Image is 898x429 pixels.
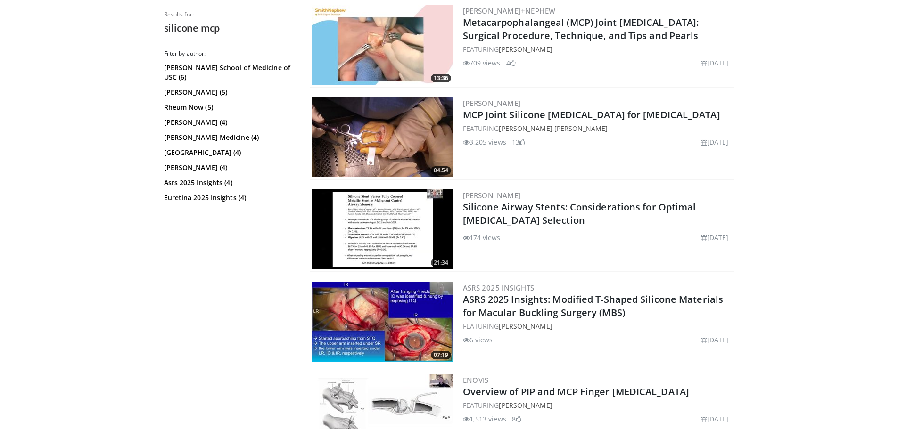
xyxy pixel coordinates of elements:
a: 13:36 [312,5,453,85]
li: 8 [512,414,521,424]
span: 21:34 [431,259,451,267]
li: [DATE] [701,335,729,345]
a: 21:34 [312,189,453,269]
a: [PERSON_NAME] [499,401,552,410]
a: Silicone Airway Stents: Considerations for Optimal [MEDICAL_DATA] Selection [463,201,696,227]
img: ec60e04c-4703-46c5-8b0c-74eef8d7a2e7.300x170_q85_crop-smart_upscale.jpg [312,5,453,85]
img: 4a6f32a5-5aed-4bda-9d6b-e3ca96facb6a.300x170_q85_crop-smart_upscale.jpg [312,189,453,269]
li: 6 views [463,335,493,345]
li: 4 [506,58,516,68]
a: [GEOGRAPHIC_DATA] (4) [164,148,294,157]
a: Enovis [463,375,489,385]
p: Results for: [164,11,296,18]
a: [PERSON_NAME] [463,191,521,200]
a: [PERSON_NAME] Medicine (4) [164,133,294,142]
a: MCP Joint Silicone [MEDICAL_DATA] for [MEDICAL_DATA] [463,108,720,121]
span: 07:19 [431,351,451,359]
li: 13 [512,137,525,147]
a: [PERSON_NAME] [499,322,552,331]
a: [PERSON_NAME]+Nephew [463,6,556,16]
div: FEATURING , [463,123,733,133]
div: FEATURING [463,321,733,331]
img: 131c4aba-ec8e-478f-8e57-da3893b5f14a.300x170_q85_crop-smart_upscale.jpg [312,282,453,362]
a: 04:54 [312,97,453,177]
a: [PERSON_NAME] (4) [164,118,294,127]
a: Overview of PIP and MCP Finger [MEDICAL_DATA] [463,385,690,398]
a: [PERSON_NAME] (5) [164,88,294,97]
a: Asrs 2025 Insights (4) [164,178,294,187]
a: [PERSON_NAME] [499,124,552,133]
a: Metacarpophalangeal (MCP) Joint [MEDICAL_DATA]: Surgical Procedure, Technique, and Tips and Pearls [463,16,699,42]
li: [DATE] [701,58,729,68]
a: 07:19 [312,282,453,362]
li: 1,513 views [463,414,506,424]
a: [PERSON_NAME] [499,45,552,54]
span: 04:54 [431,166,451,175]
li: 709 views [463,58,501,68]
a: [PERSON_NAME] [463,98,521,108]
a: ASRS 2025 Insights: Modified T-Shaped Silicone Materials for Macular Buckling Surgery (MBS) [463,293,724,319]
h3: Filter by author: [164,50,296,57]
li: [DATE] [701,414,729,424]
li: 174 views [463,233,501,243]
li: [DATE] [701,233,729,243]
div: FEATURING [463,400,733,410]
a: [PERSON_NAME] [554,124,608,133]
div: FEATURING [463,44,733,54]
a: [PERSON_NAME] (4) [164,163,294,172]
img: ae4b5f43-3999-4a07-a3ae-20b8a3e0a8ec.300x170_q85_crop-smart_upscale.jpg [312,97,453,177]
li: 3,205 views [463,137,506,147]
a: Rheum Now (5) [164,103,294,112]
a: [PERSON_NAME] School of Medicine of USC (6) [164,63,294,82]
span: 13:36 [431,74,451,82]
h2: silicone mcp [164,22,296,34]
a: ASRS 2025 Insights [463,283,535,292]
a: Euretina 2025 Insights (4) [164,193,294,202]
li: [DATE] [701,137,729,147]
